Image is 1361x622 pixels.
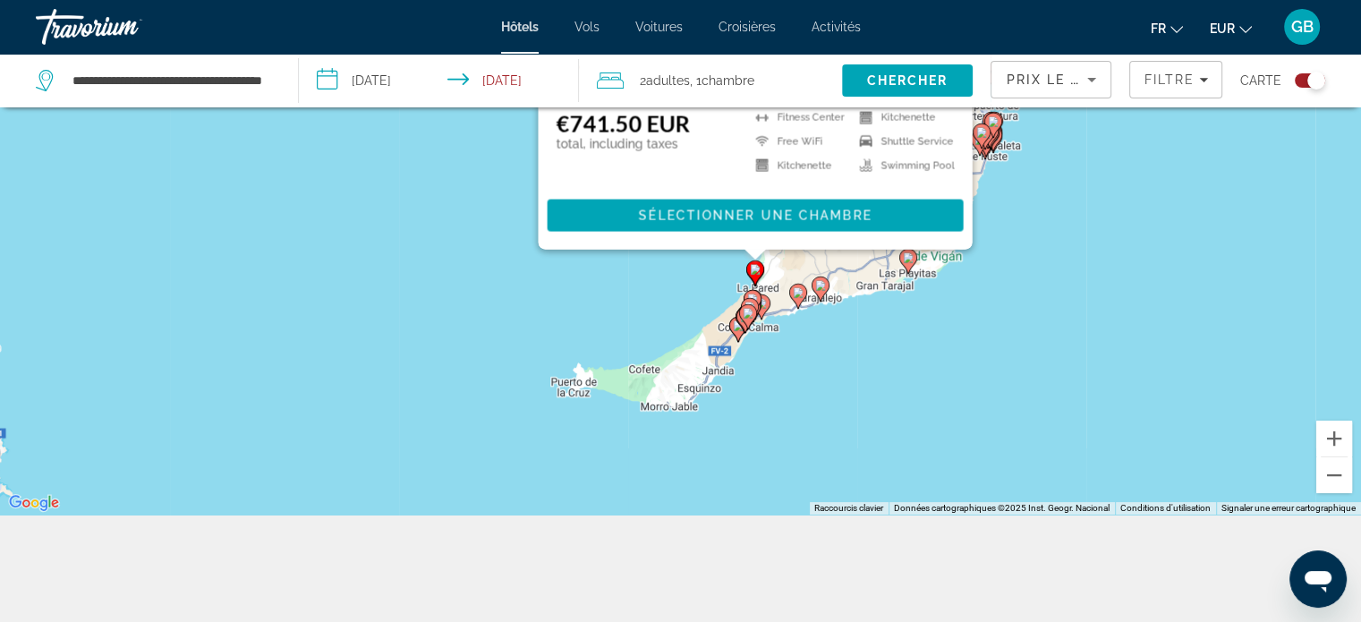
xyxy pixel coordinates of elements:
[547,200,963,232] button: Sélectionner une chambre
[71,67,271,94] input: Search hotel destination
[1144,72,1195,87] span: Filtre
[867,73,948,88] span: Chercher
[1210,15,1252,41] button: Change currency
[746,133,850,149] li: Free WiFi
[4,491,64,515] a: Ouvrir cette zone dans Google Maps (dans une nouvelle fenêtre)
[814,502,883,515] button: Raccourcis clavier
[842,64,974,97] button: Search
[547,208,963,221] a: Sélectionner une chambre
[1120,503,1211,513] a: Conditions d'utilisation (s'ouvre dans un nouvel onglet)
[1151,21,1166,36] span: fr
[556,110,689,137] ins: €741.50 EUR
[850,110,954,125] li: Kitchenette
[1129,61,1222,98] button: Filters
[4,491,64,515] img: Google
[501,20,539,34] a: Hôtels
[1291,18,1314,36] span: GB
[746,110,850,125] li: Fitness Center
[299,54,580,107] button: Select check in and out date
[574,20,600,34] a: Vols
[1006,69,1096,90] mat-select: Sort by
[1289,550,1347,608] iframe: Bouton de lancement de la fenêtre de messagerie
[746,158,850,173] li: Kitchenette
[812,20,861,34] a: Activités
[702,73,754,88] span: Chambre
[690,68,754,93] span: , 1
[579,54,842,107] button: Travelers: 2 adults, 0 children
[635,20,683,34] a: Voitures
[556,137,689,151] p: total, including taxes
[1210,21,1235,36] span: EUR
[640,68,690,93] span: 2
[1281,72,1325,89] button: Toggle map
[1240,68,1281,93] span: Carte
[850,158,954,173] li: Swimming Pool
[1279,8,1325,46] button: User Menu
[850,133,954,149] li: Shuttle Service
[1221,503,1356,513] a: Signaler une erreur cartographique
[36,4,215,50] a: Travorium
[719,20,776,34] a: Croisières
[1006,72,1146,87] span: Prix le plus bas
[638,209,871,223] span: Sélectionner une chambre
[1151,15,1183,41] button: Change language
[894,503,1110,513] span: Données cartographiques ©2025 Inst. Geogr. Nacional
[1316,457,1352,493] button: Zoom arrière
[1316,421,1352,456] button: Zoom avant
[646,73,690,88] span: Adultes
